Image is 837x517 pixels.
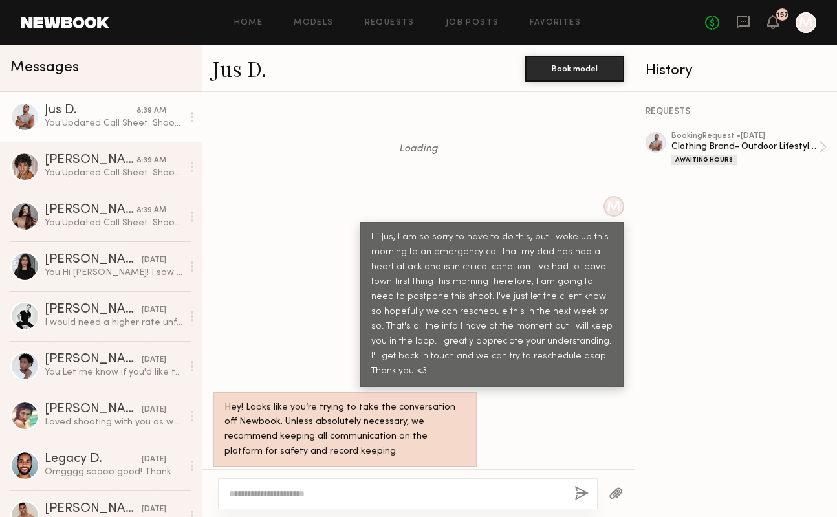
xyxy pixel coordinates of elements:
[796,12,816,33] a: M
[371,230,613,379] div: Hi Jus, I am so sorry to have to do this, but I woke up this morning to an emergency call that my...
[45,217,182,229] div: You: Updated Call Sheet: Shoot Date: [DATE] Call Time: 2:45pm Location: [GEOGRAPHIC_DATA][PERSON_...
[671,140,819,153] div: Clothing Brand- Outdoor Lifestyle Shoot
[671,132,819,140] div: booking Request • [DATE]
[142,304,166,316] div: [DATE]
[45,117,182,129] div: You: Updated Call Sheet: Shoot Date: [DATE] Call Time: 2:45pm Location: [GEOGRAPHIC_DATA][PERSON_...
[446,19,499,27] a: Job Posts
[45,503,142,516] div: [PERSON_NAME]
[45,316,182,329] div: I would need a higher rate unfortunately!
[136,204,166,217] div: 8:39 AM
[213,54,266,82] a: Jus D.
[671,155,737,165] div: Awaiting Hours
[142,503,166,516] div: [DATE]
[45,254,142,267] div: [PERSON_NAME]
[234,19,263,27] a: Home
[10,60,79,75] span: Messages
[530,19,581,27] a: Favorites
[136,105,166,117] div: 8:39 AM
[45,104,136,117] div: Jus D.
[45,453,142,466] div: Legacy D.
[136,155,166,167] div: 8:39 AM
[142,354,166,366] div: [DATE]
[224,401,466,460] div: Hey! Looks like you’re trying to take the conversation off Newbook. Unless absolutely necessary, ...
[646,107,827,116] div: REQUESTS
[45,403,142,416] div: [PERSON_NAME]
[399,144,438,155] span: Loading
[45,466,182,478] div: Omgggg soooo good! Thank you for all these! He clearly had a blast! Yes let me know if you ever n...
[294,19,333,27] a: Models
[142,254,166,267] div: [DATE]
[525,56,624,82] button: Book model
[365,19,415,27] a: Requests
[142,404,166,416] div: [DATE]
[45,303,142,316] div: [PERSON_NAME]
[525,62,624,73] a: Book model
[777,12,788,19] div: 157
[142,454,166,466] div: [DATE]
[45,167,182,179] div: You: Updated Call Sheet: Shoot Date: [DATE] Call Time: 2:45pm Location: [GEOGRAPHIC_DATA][PERSON_...
[45,366,182,379] div: You: Let me know if you'd like to move forward. Totally understand if not!
[45,204,136,217] div: [PERSON_NAME]
[671,132,827,165] a: bookingRequest •[DATE]Clothing Brand- Outdoor Lifestyle ShootAwaiting Hours
[45,267,182,279] div: You: Hi [PERSON_NAME]! I saw you submitted to my job listing for a shoot with a small sustainable...
[45,353,142,366] div: [PERSON_NAME]
[646,63,827,78] div: History
[45,154,136,167] div: [PERSON_NAME]
[45,416,182,428] div: Loved shooting with you as well!! I just followed you on ig! :) look forward to seeing the pics!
